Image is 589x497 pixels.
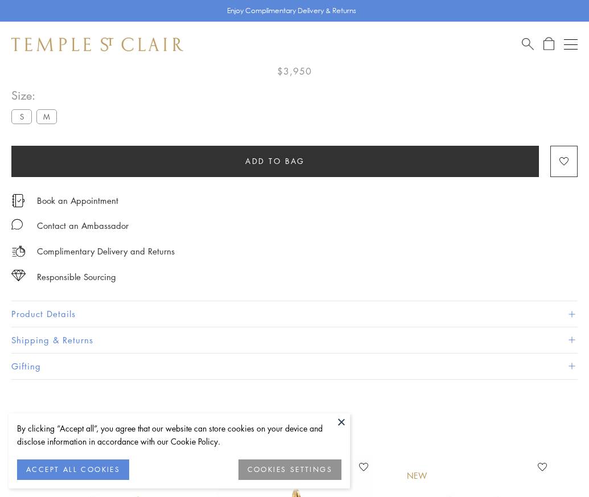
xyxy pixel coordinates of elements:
label: S [11,109,32,124]
button: Product Details [11,301,578,327]
div: New [407,470,427,482]
button: Shipping & Returns [11,327,578,353]
a: Book an Appointment [37,194,118,207]
img: icon_delivery.svg [11,244,26,258]
img: MessageIcon-01_2.svg [11,219,23,230]
button: ACCEPT ALL COOKIES [17,459,129,480]
div: Contact an Ambassador [37,219,129,233]
div: By clicking “Accept all”, you agree that our website can store cookies on your device and disclos... [17,422,341,448]
span: Size: [11,86,61,105]
a: Search [522,37,534,51]
img: icon_sourcing.svg [11,270,26,281]
img: Temple St. Clair [11,38,183,51]
a: Open Shopping Bag [543,37,554,51]
button: Gifting [11,354,578,379]
p: Enjoy Complimentary Delivery & Returns [227,5,356,17]
p: Complimentary Delivery and Returns [37,244,175,258]
label: M [36,109,57,124]
button: COOKIES SETTINGS [238,459,341,480]
div: Responsible Sourcing [37,270,116,284]
span: $3,950 [277,64,312,79]
button: Open navigation [564,38,578,51]
button: Add to bag [11,146,539,177]
img: icon_appointment.svg [11,194,25,207]
span: Add to bag [245,155,305,167]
